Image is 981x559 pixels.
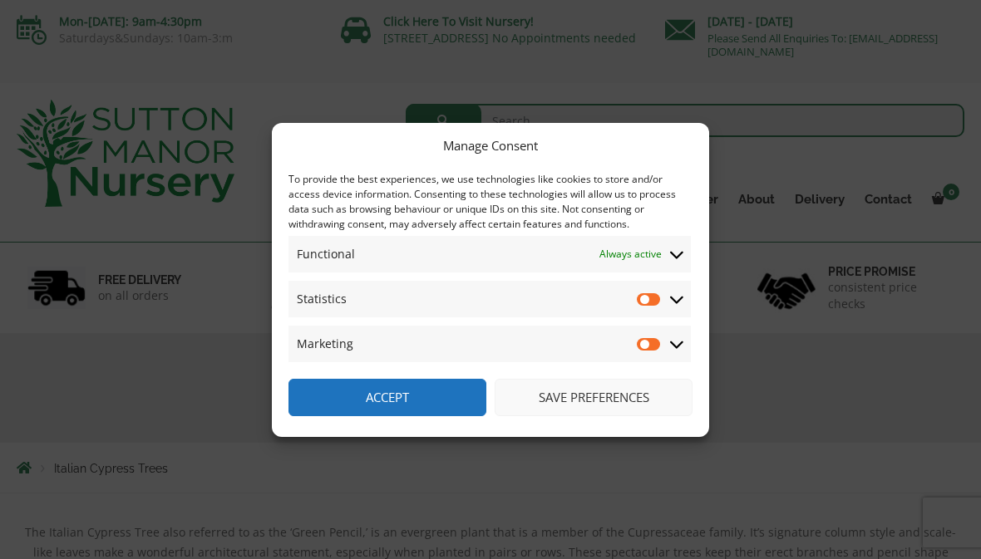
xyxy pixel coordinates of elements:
[288,326,691,362] summary: Marketing
[297,334,353,354] span: Marketing
[288,236,691,272] summary: Functional Always active
[288,172,691,232] div: To provide the best experiences, we use technologies like cookies to store and/or access device i...
[288,281,691,317] summary: Statistics
[288,379,486,416] button: Accept
[297,289,347,309] span: Statistics
[495,379,693,416] button: Save preferences
[599,244,662,264] span: Always active
[443,135,538,155] div: Manage Consent
[297,244,355,264] span: Functional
